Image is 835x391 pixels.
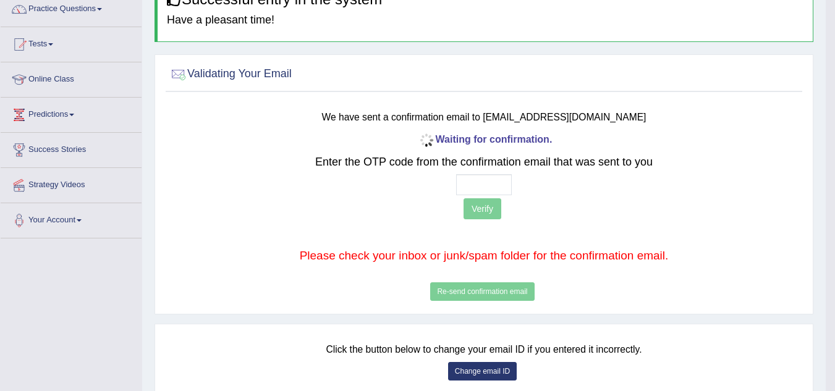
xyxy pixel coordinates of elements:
h2: Enter the OTP code from the confirmation email that was sent to you [223,156,746,169]
b: Waiting for confirmation. [416,134,553,145]
button: Change email ID [448,362,517,380]
a: Your Account [1,203,142,234]
img: icon-progress-circle-small.gif [416,130,436,150]
a: Success Stories [1,133,142,164]
small: We have sent a confirmation email to [EMAIL_ADDRESS][DOMAIN_NAME] [322,112,646,122]
p: Please check your inbox or junk/spam folder for the confirmation email. [223,247,746,264]
a: Strategy Videos [1,168,142,199]
a: Online Class [1,62,142,93]
a: Tests [1,27,142,58]
small: Click the button below to change your email ID if you entered it incorrectly. [326,344,642,355]
h2: Validating Your Email [169,65,292,83]
a: Predictions [1,98,142,128]
h4: Have a pleasant time! [167,14,803,27]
